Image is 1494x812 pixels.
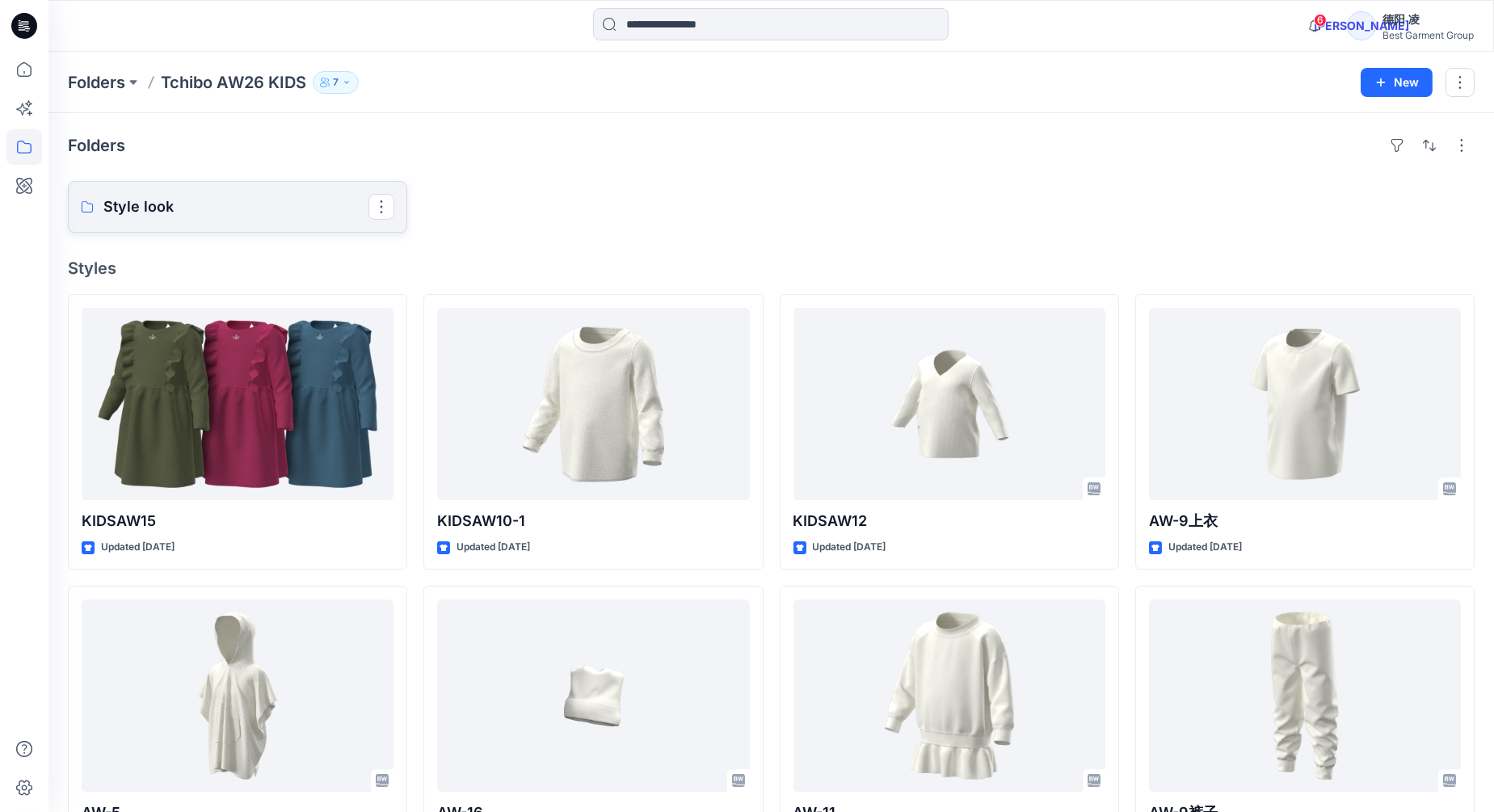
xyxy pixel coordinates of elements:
[1149,600,1461,792] a: AW-9裤子
[82,600,393,792] a: AW-5
[82,510,393,532] p: KIDSAW15
[1382,29,1474,41] div: Best Garment Group
[1314,14,1327,27] span: 6
[793,510,1105,532] p: KIDSAW12
[82,308,393,500] a: KIDSAW15
[101,539,175,556] p: Updated [DATE]
[813,539,886,556] p: Updated [DATE]
[1361,68,1433,97] button: New
[793,308,1105,500] a: KIDSAW12
[457,539,530,556] p: Updated [DATE]
[437,510,749,532] p: KIDSAW10-1
[68,71,125,94] a: Folders
[1382,10,1474,29] div: 德阳 凌
[313,71,359,94] button: 7
[333,74,339,91] p: 7
[1149,308,1461,500] a: AW-9上衣
[437,308,749,500] a: KIDSAW10-1
[1149,510,1461,532] p: AW-9上衣
[68,181,407,233] a: Style look
[793,600,1105,792] a: AW-11
[68,259,1475,278] h4: Styles
[437,600,749,792] a: AW-16
[1168,539,1242,556] p: Updated [DATE]
[68,136,125,155] h4: Folders
[103,196,368,218] p: Style look
[1347,11,1376,40] div: [PERSON_NAME]
[161,71,306,94] p: Tchibo AW26 KIDS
